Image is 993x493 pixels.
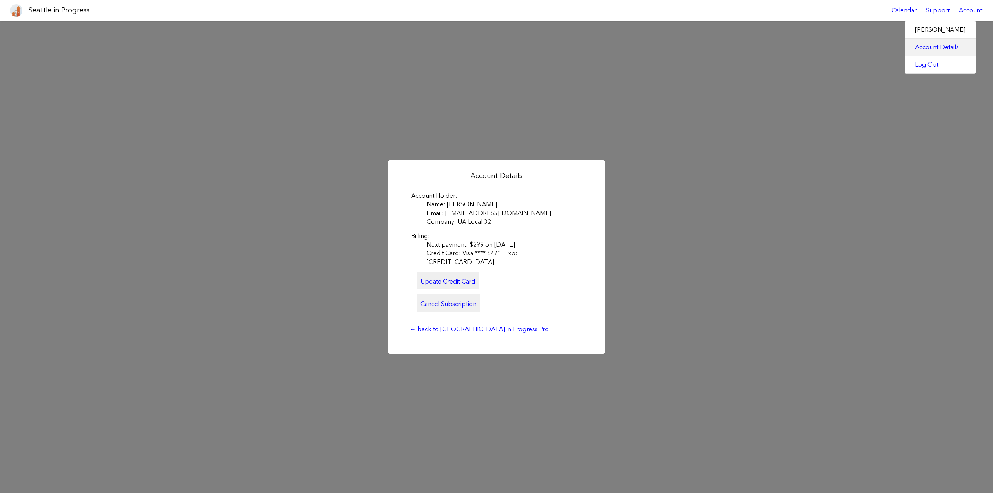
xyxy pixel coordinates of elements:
[905,39,976,56] a: Account Details
[406,171,587,181] h2: Account Details
[10,4,22,17] img: favicon-96x96.png
[406,323,553,336] a: ← back to [GEOGRAPHIC_DATA] in Progress Pro
[411,192,582,200] dt: Account Holder
[417,272,479,289] a: Update Credit Card
[417,294,480,311] a: Cancel Subscription
[411,232,582,240] dt: Billing
[427,249,582,266] dd: Credit Card: Visa **** 8471, Exp: [CREDIT_CARD_DATA]
[427,200,582,209] dd: Name: [PERSON_NAME]
[427,240,582,249] dd: Next payment: $299 on [DATE]
[29,5,90,15] h1: Seattle in Progress
[905,56,976,73] a: Log Out
[905,21,976,38] label: [PERSON_NAME]
[427,218,582,226] dd: Company: UA Local 32
[427,209,582,218] dd: Email: [EMAIL_ADDRESS][DOMAIN_NAME]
